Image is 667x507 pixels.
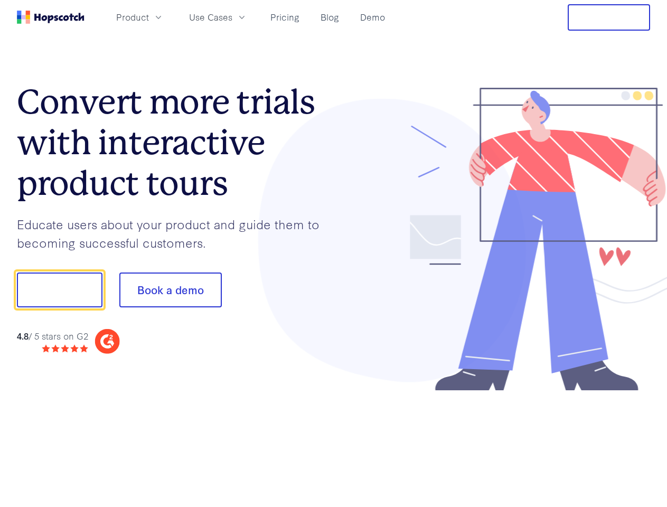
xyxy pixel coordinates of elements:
[266,8,304,26] a: Pricing
[189,11,232,24] span: Use Cases
[110,8,170,26] button: Product
[17,330,88,343] div: / 5 stars on G2
[119,273,222,307] button: Book a demo
[17,11,84,24] a: Home
[116,11,149,24] span: Product
[356,8,389,26] a: Demo
[17,215,334,251] p: Educate users about your product and guide them to becoming successful customers.
[17,330,29,342] strong: 4.8
[17,82,334,203] h1: Convert more trials with interactive product tours
[183,8,253,26] button: Use Cases
[568,4,650,31] button: Free Trial
[316,8,343,26] a: Blog
[17,273,102,307] button: Show me!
